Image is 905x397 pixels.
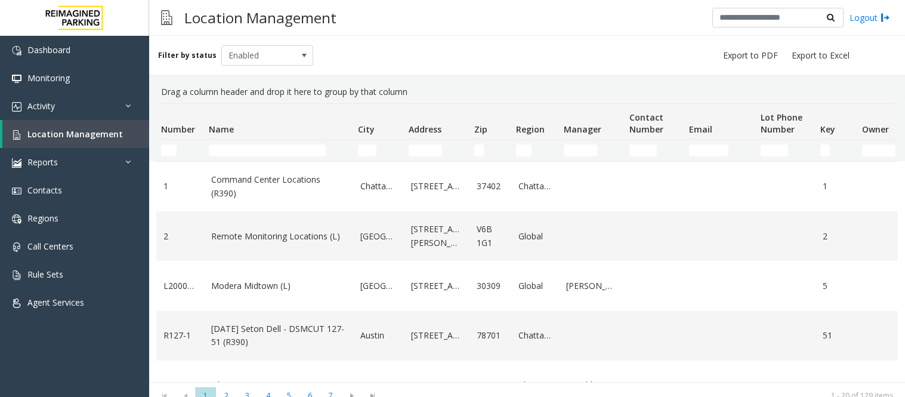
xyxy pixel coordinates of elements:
[27,44,70,56] span: Dashboard
[211,173,346,200] a: Command Center Locations (R390)
[12,46,21,56] img: 'icon'
[209,144,326,156] input: Name Filter
[516,144,532,156] input: Region Filter
[211,279,346,293] a: Modera Midtown (L)
[360,180,397,193] a: Chattanooga
[163,279,197,293] a: L20000500
[518,230,552,243] a: Global
[689,124,712,135] span: Email
[518,279,552,293] a: Global
[816,140,857,161] td: Key Filter
[474,124,487,135] span: Zip
[518,329,552,342] a: Chattanooga
[823,378,850,392] a: 52
[470,140,511,161] td: Zip Filter
[689,144,728,156] input: Email Filter
[211,322,346,349] a: [DATE] Seton Dell - DSMCUT 127-51 (R390)
[358,124,375,135] span: City
[158,50,217,61] label: Filter by status
[787,47,854,64] button: Export to Excel
[629,112,663,135] span: Contact Number
[27,100,55,112] span: Activity
[409,144,442,156] input: Address Filter
[156,140,204,161] td: Number Filter
[163,180,197,193] a: 1
[477,378,504,392] a: 80206
[222,46,295,65] span: Enabled
[756,140,816,161] td: Lot Phone Number Filter
[12,298,21,308] img: 'icon'
[559,140,625,161] td: Manager Filter
[409,124,441,135] span: Address
[2,120,149,148] a: Location Management
[723,50,778,61] span: Export to PDF
[209,124,234,135] span: Name
[411,329,462,342] a: [STREET_ADDRESS]
[27,72,70,84] span: Monitoring
[161,144,177,156] input: Number Filter
[625,140,684,161] td: Contact Number Filter
[823,180,850,193] a: 1
[27,241,73,252] span: Call Centers
[518,378,552,392] a: Chattanooga
[718,47,783,64] button: Export to PDF
[792,50,850,61] span: Export to Excel
[404,140,470,161] td: Address Filter
[204,140,353,161] td: Name Filter
[477,329,504,342] a: 78701
[411,378,462,392] a: [STREET_ADDRESS]
[823,279,850,293] a: 5
[12,186,21,196] img: 'icon'
[411,180,462,193] a: [STREET_ADDRESS]
[353,140,404,161] td: City Filter
[12,130,21,140] img: 'icon'
[27,156,58,168] span: Reports
[156,81,898,103] div: Drag a column header and drop it here to group by that column
[211,230,346,243] a: Remote Monitoring Locations (L)
[820,124,835,135] span: Key
[684,140,756,161] td: Email Filter
[411,223,462,250] a: [STREET_ADDRESS][PERSON_NAME]
[360,378,397,392] a: [GEOGRAPHIC_DATA]
[360,230,397,243] a: [GEOGRAPHIC_DATA]
[161,3,172,32] img: pageIcon
[360,279,397,293] a: [GEOGRAPHIC_DATA]
[163,378,197,392] a: R86-52
[163,230,197,243] a: 2
[477,279,504,293] a: 30309
[761,112,802,135] span: Lot Phone Number
[820,144,830,156] input: Key Filter
[516,124,545,135] span: Region
[629,144,657,156] input: Contact Number Filter
[27,128,123,140] span: Location Management
[12,74,21,84] img: 'icon'
[12,102,21,112] img: 'icon'
[149,103,905,382] div: Data table
[862,124,889,135] span: Owner
[358,144,376,156] input: City Filter
[27,297,84,308] span: Agent Services
[511,140,559,161] td: Region Filter
[564,144,597,156] input: Manager Filter
[163,329,197,342] a: R127-1
[823,329,850,342] a: 51
[881,11,890,24] img: logout
[27,269,63,280] span: Rule Sets
[411,279,462,293] a: [STREET_ADDRESS]
[12,158,21,168] img: 'icon'
[518,180,552,193] a: Chattanooga
[12,242,21,252] img: 'icon'
[850,11,890,24] a: Logout
[474,144,484,156] input: Zip Filter
[564,124,601,135] span: Manager
[27,213,58,224] span: Regions
[211,378,346,392] a: Filmore Garage (R390)
[178,3,342,32] h3: Location Management
[823,230,850,243] a: 2
[761,144,788,156] input: Lot Phone Number Filter
[27,184,62,196] span: Contacts
[360,329,397,342] a: Austin
[477,223,504,250] a: V6B 1G1
[566,378,617,392] a: Republic
[477,180,504,193] a: 37402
